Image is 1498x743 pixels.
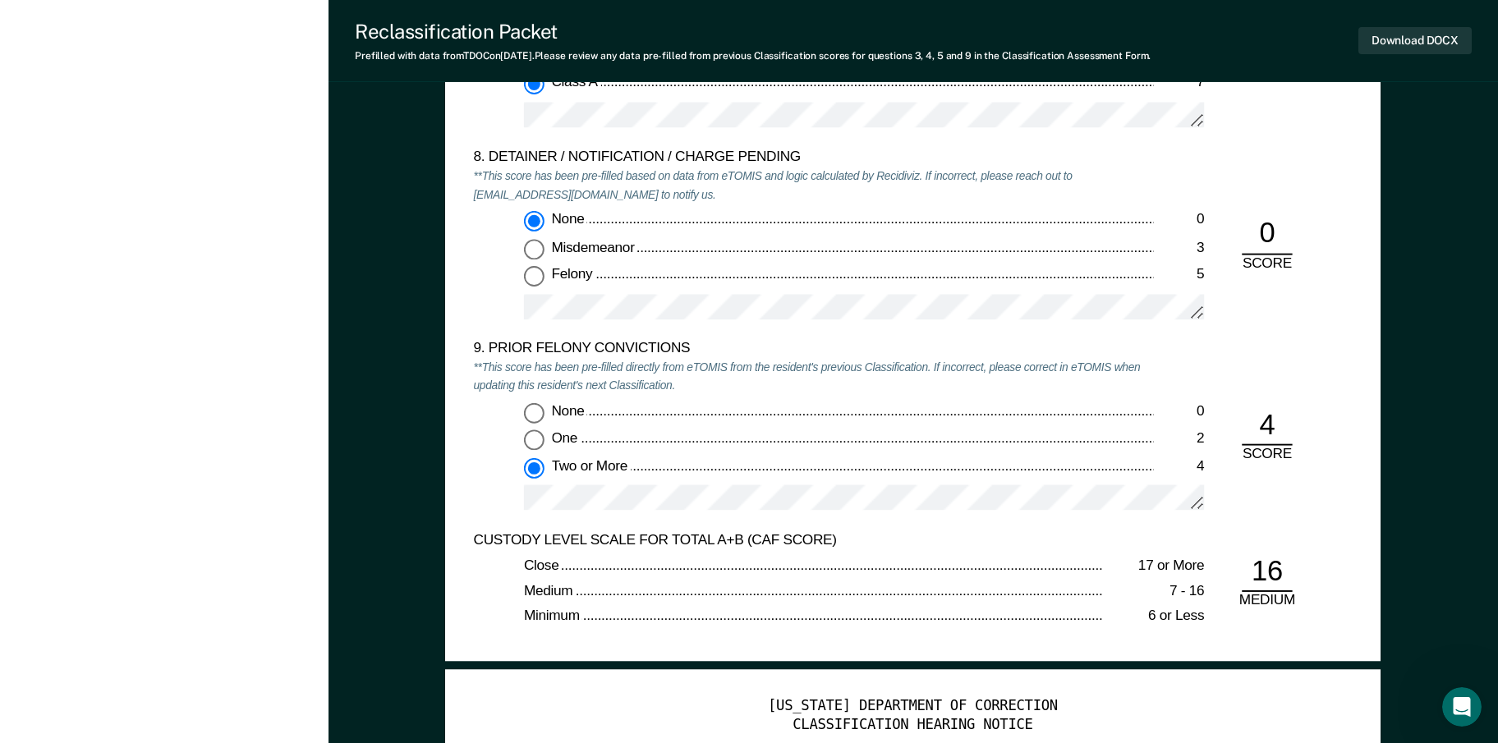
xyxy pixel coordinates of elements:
div: 0 [1243,216,1293,255]
span: Close [524,557,562,572]
div: 5 [1154,266,1204,284]
iframe: Intercom live chat [1442,687,1482,727]
input: None0 [524,211,545,232]
input: Misdemeanor3 [524,238,545,259]
div: 8. DETAINER / NOTIFICATION / CHARGE PENDING [474,149,1154,167]
div: 2 [1154,429,1204,447]
div: MEDIUM [1229,592,1305,610]
div: CUSTODY LEVEL SCALE FOR TOTAL A+B (CAF SCORE) [474,531,1154,549]
div: CLASSIFICATION HEARING NOTICE [474,716,1353,734]
div: 7 - 16 [1104,582,1205,600]
span: Minimum [524,608,582,623]
span: None [552,402,588,418]
div: 4 [1243,407,1293,446]
span: None [552,211,588,227]
div: [US_STATE] DEPARTMENT OF CORRECTION [474,698,1353,716]
div: 16 [1243,553,1293,592]
input: Two or More4 [524,457,545,478]
div: 7 [1154,75,1204,93]
span: Class A [552,75,601,90]
div: 9. PRIOR FELONY CONVICTIONS [474,340,1154,358]
div: Reclassification Packet [355,20,1151,44]
div: 0 [1154,211,1204,229]
span: Felony [552,266,595,282]
em: **This score has been pre-filled based on data from eTOMIS and logic calculated by Recidiviz. If ... [474,168,1073,201]
button: Download DOCX [1358,27,1472,54]
span: One [552,429,581,445]
input: One2 [524,429,545,450]
span: Medium [524,582,576,598]
span: Misdemeanor [552,238,638,254]
input: Class A7 [524,75,545,95]
div: SCORE [1229,254,1305,272]
div: 6 or Less [1104,608,1205,626]
div: Prefilled with data from TDOC on [DATE] . Please review any data pre-filled from previous Classif... [355,50,1151,62]
div: SCORE [1229,446,1305,464]
em: **This score has been pre-filled directly from eTOMIS from the resident's previous Classification... [474,360,1141,392]
input: None0 [524,402,545,423]
div: 17 or More [1104,557,1205,575]
div: 3 [1154,238,1204,256]
input: Felony5 [524,266,545,287]
div: 0 [1154,402,1204,420]
span: Two or More [552,457,631,473]
div: 4 [1154,457,1204,475]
